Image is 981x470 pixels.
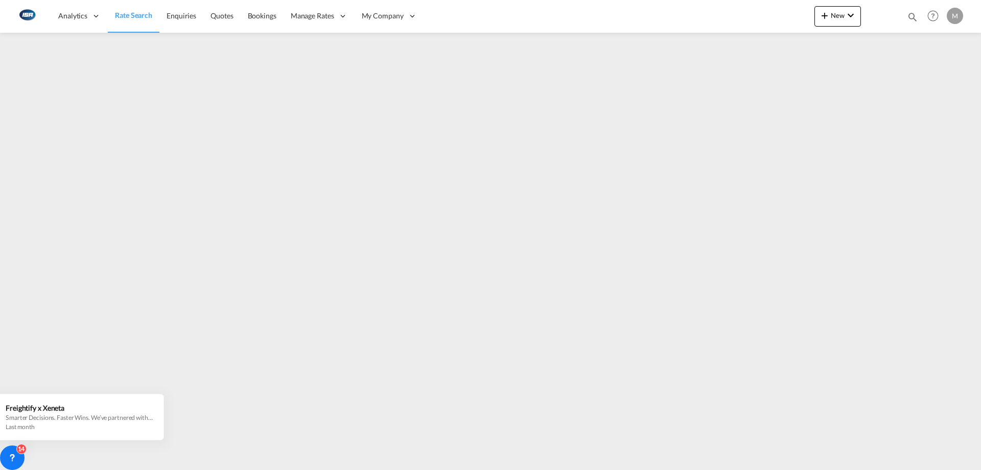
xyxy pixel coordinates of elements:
[362,11,404,21] span: My Company
[248,11,276,20] span: Bookings
[819,11,857,19] span: New
[947,8,963,24] div: M
[115,11,152,19] span: Rate Search
[15,5,38,28] img: 1aa151c0c08011ec8d6f413816f9a227.png
[814,6,861,27] button: icon-plus 400-fgNewicon-chevron-down
[819,9,831,21] md-icon: icon-plus 400-fg
[907,11,918,27] div: icon-magnify
[924,7,942,25] span: Help
[924,7,947,26] div: Help
[845,9,857,21] md-icon: icon-chevron-down
[167,11,196,20] span: Enquiries
[907,11,918,23] md-icon: icon-magnify
[58,11,87,21] span: Analytics
[291,11,334,21] span: Manage Rates
[211,11,233,20] span: Quotes
[8,416,43,455] iframe: Chat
